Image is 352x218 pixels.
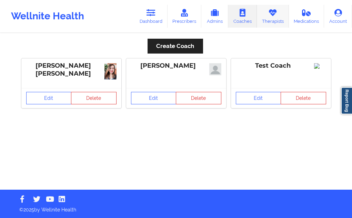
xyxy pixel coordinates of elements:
[236,92,281,104] a: Edit
[131,92,177,104] a: Edit
[281,92,326,104] button: Delete
[26,92,72,104] a: Edit
[236,62,326,70] div: Test Coach
[257,5,289,28] a: Therapists
[341,87,352,114] a: Report Bug
[314,63,326,69] img: Image%2Fplaceholer-image.png
[324,5,352,28] a: Account
[289,5,324,28] a: Medications
[26,62,117,78] div: [PERSON_NAME] [PERSON_NAME]
[176,92,221,104] button: Delete
[104,63,117,79] img: 2Q==
[71,92,117,104] button: Delete
[201,5,228,28] a: Admins
[148,39,203,54] button: Create Coach
[14,201,338,213] p: © 2025 by Wellnite Health
[228,5,257,28] a: Coaches
[131,62,221,70] div: [PERSON_NAME]
[134,5,168,28] a: Dashboard
[168,5,202,28] a: Prescribers
[209,63,221,75] img: z+GWkhknzVudQAAAABJRU5ErkJggg==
